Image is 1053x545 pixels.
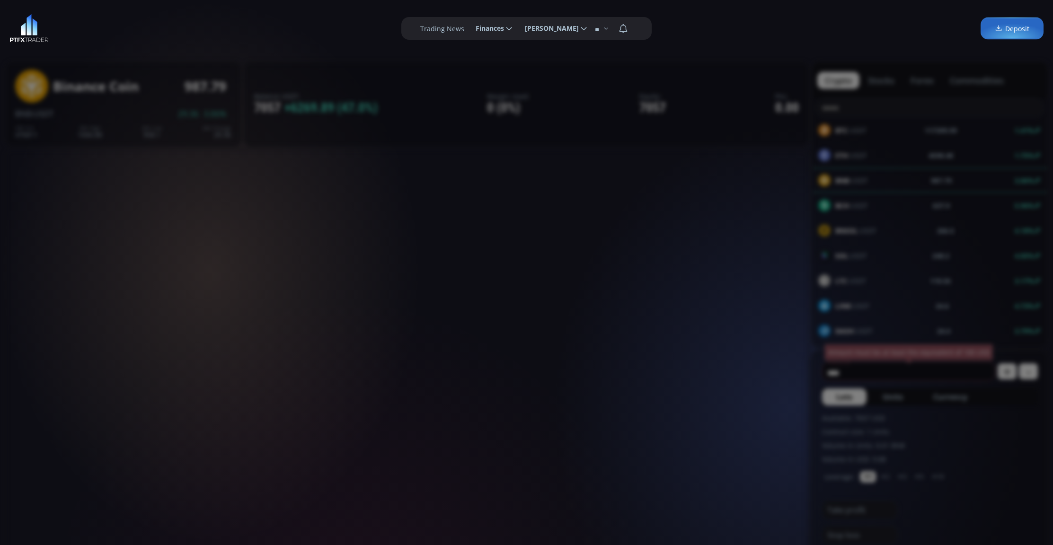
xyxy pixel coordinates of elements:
span: Deposit [995,24,1029,34]
img: LOGO [9,14,49,43]
a: Deposit [981,18,1044,40]
span: Finances [469,19,504,38]
span: [PERSON_NAME] [518,19,579,38]
label: Trading News [420,24,464,34]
